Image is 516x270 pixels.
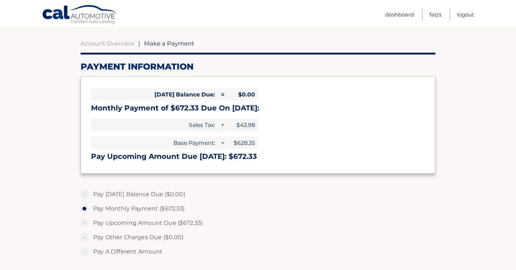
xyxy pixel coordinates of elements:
a: Logout [457,9,474,20]
h3: Pay Upcoming Amount Due [DATE]: $672.33 [91,152,425,161]
span: $628.35 [226,137,258,149]
span: $43.98 [226,119,258,131]
span: Base Payment: [91,137,218,149]
label: Pay Upcoming Amount Due ($672.33) [81,216,435,230]
h2: Payment Information [81,61,435,72]
span: + [218,119,225,131]
h3: Monthly Payment of $672.33 Due On [DATE]: [91,104,425,113]
label: Pay [DATE] Balance Due ($0.00) [81,187,435,202]
a: Cal Automotive [42,5,117,25]
a: Account Overview [81,40,134,47]
span: [DATE] Balance Due: [91,88,218,101]
a: Dashboard [385,9,414,20]
span: $0.00 [226,88,258,101]
span: + [218,137,225,149]
a: FAQ's [429,9,441,20]
label: Pay Monthly Payment ($672.33) [81,202,435,216]
span: = [218,88,225,101]
label: Pay Other Charges Due ($0.00) [81,230,435,245]
label: Pay A Different Amount [81,245,435,259]
span: Sales Tax: [91,119,218,131]
span: | [138,40,140,47]
span: Make a Payment [144,40,194,47]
